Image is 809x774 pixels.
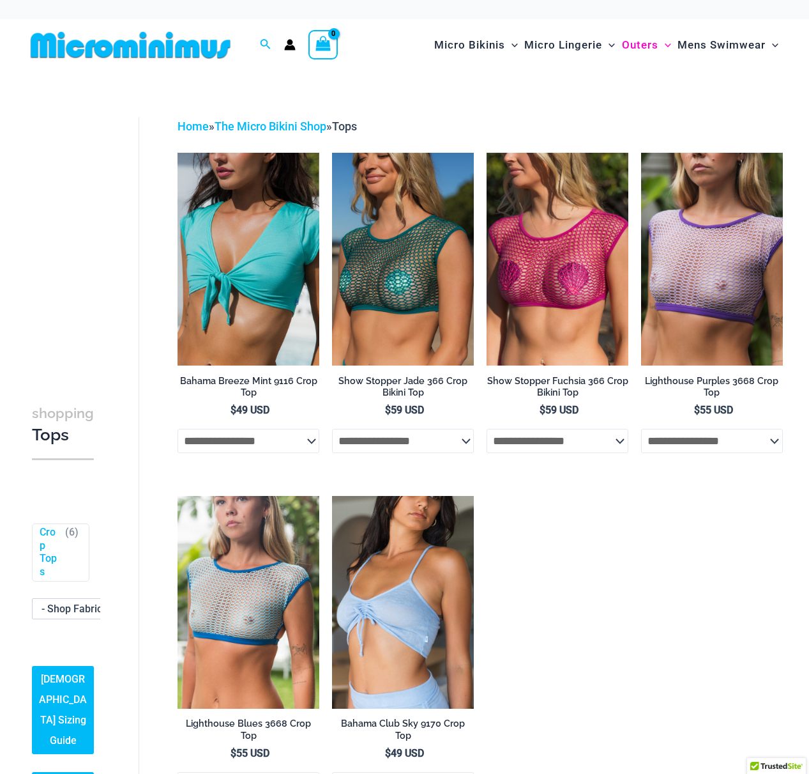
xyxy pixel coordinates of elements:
img: Show Stopper Fuchsia 366 Top 5007 pants 08 [487,153,628,366]
span: Menu Toggle [658,29,671,61]
h2: Show Stopper Jade 366 Crop Bikini Top [332,375,474,399]
span: $ [231,404,236,416]
span: ( ) [65,526,79,579]
bdi: 59 USD [540,404,578,416]
a: Account icon link [284,39,296,50]
a: Lighthouse Blues 3668 Crop Top 01Lighthouse Blues 3668 Crop Top 02Lighthouse Blues 3668 Crop Top 02 [178,496,319,709]
a: Micro BikinisMenu ToggleMenu Toggle [431,26,521,65]
h2: Lighthouse Purples 3668 Crop Top [641,375,783,399]
a: Lighthouse Purples 3668 Crop Top [641,375,783,404]
a: Lighthouse Purples 3668 Crop Top 01Lighthouse Purples 3668 Crop Top 516 Short 02Lighthouse Purple... [641,153,783,366]
a: Show Stopper Jade 366 Top 5007 pants 09Show Stopper Jade 366 Top 5007 pants 12Show Stopper Jade 3... [332,153,474,366]
h2: Bahama Breeze Mint 9116 Crop Top [178,375,319,399]
a: Show Stopper Fuchsia 366 Top 5007 pants 08Show Stopper Fuchsia 366 Top 5007 pants 11Show Stopper ... [487,153,628,366]
img: Show Stopper Jade 366 Top 5007 pants 09 [332,153,474,366]
a: OutersMenu ToggleMenu Toggle [619,26,674,65]
span: » » [178,120,357,133]
nav: Site Navigation [429,24,783,66]
a: View Shopping Cart, empty [308,30,338,59]
span: Tops [332,120,357,133]
bdi: 59 USD [385,404,424,416]
a: Bahama Club Sky 9170 Crop Top 5404 Skirt 08Bahama Club Sky 9170 Crop Top 5404 Skirt 09Bahama Club... [332,496,474,709]
bdi: 49 USD [385,747,424,759]
a: Home [178,120,209,133]
span: $ [231,747,236,759]
img: Bahama Breeze Mint 9116 Crop Top 01 [178,153,319,366]
a: Lighthouse Blues 3668 Crop Top [178,718,319,747]
a: Show Stopper Fuchsia 366 Crop Bikini Top [487,375,628,404]
img: Lighthouse Purples 3668 Crop Top 01 [641,153,783,366]
span: Mens Swimwear [677,29,766,61]
span: $ [385,404,391,416]
span: Micro Bikinis [434,29,505,61]
span: Menu Toggle [766,29,778,61]
span: Outers [622,29,658,61]
span: $ [540,404,545,416]
span: $ [694,404,700,416]
a: The Micro Bikini Shop [215,120,326,133]
span: Menu Toggle [505,29,518,61]
img: Lighthouse Blues 3668 Crop Top 01 [178,496,319,709]
a: Bahama Breeze Mint 9116 Crop Top 01Bahama Breeze Mint 9116 Crop Top 02Bahama Breeze Mint 9116 Cro... [178,153,319,366]
img: MM SHOP LOGO FLAT [26,31,236,59]
span: Menu Toggle [602,29,615,61]
span: 6 [69,526,75,538]
span: Micro Lingerie [524,29,602,61]
h3: Tops [32,402,94,446]
bdi: 49 USD [231,404,269,416]
a: Micro LingerieMenu ToggleMenu Toggle [521,26,618,65]
span: - Shop Fabric Type [33,599,121,619]
img: Bahama Club Sky 9170 Crop Top 5404 Skirt 08 [332,496,474,709]
span: $ [385,747,391,759]
a: [DEMOGRAPHIC_DATA] Sizing Guide [32,666,94,754]
span: - Shop Fabric Type [32,598,121,619]
bdi: 55 USD [231,747,269,759]
span: shopping [32,405,94,421]
iframe: TrustedSite Certified [32,107,147,362]
a: Bahama Club Sky 9170 Crop Top [332,718,474,747]
a: Crop Tops [40,526,59,579]
a: Mens SwimwearMenu ToggleMenu Toggle [674,26,782,65]
a: Bahama Breeze Mint 9116 Crop Top [178,375,319,404]
h2: Lighthouse Blues 3668 Crop Top [178,718,319,741]
h2: Bahama Club Sky 9170 Crop Top [332,718,474,741]
a: Search icon link [260,37,271,53]
a: Show Stopper Jade 366 Crop Bikini Top [332,375,474,404]
h2: Show Stopper Fuchsia 366 Crop Bikini Top [487,375,628,399]
span: - Shop Fabric Type [42,603,127,615]
bdi: 55 USD [694,404,733,416]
